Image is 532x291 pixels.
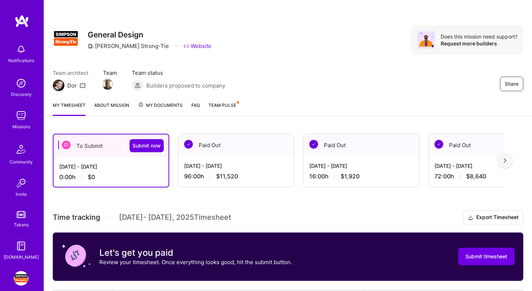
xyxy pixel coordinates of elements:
[132,142,161,149] span: Submit now
[14,76,28,90] img: discovery
[130,139,164,152] button: Submit now
[53,134,168,157] div: To Submit
[504,158,507,163] img: right
[466,173,486,180] span: $8,640
[138,101,183,116] a: My Documents
[12,141,30,158] img: Community
[441,40,517,47] div: Request more builders
[11,90,32,98] div: Discovery
[468,214,473,222] i: icon Download
[103,78,112,90] a: Team Member Avatar
[4,253,39,261] div: [DOMAIN_NAME]
[184,140,193,149] img: Paid Out
[14,42,28,57] img: bell
[16,190,27,198] div: Invite
[59,173,163,181] div: 0:00 h
[53,101,86,116] a: My timesheet
[132,69,225,77] span: Team status
[178,134,294,156] div: Paid Out
[53,25,79,52] img: Company Logo
[500,77,523,91] button: Share
[209,101,238,116] a: Team Pulse
[458,248,515,265] button: Submit timesheet
[505,80,519,88] span: Share
[94,101,129,116] a: About Mission
[309,140,318,149] img: Paid Out
[417,31,435,49] img: Avatar
[8,57,34,64] div: Notifications
[209,102,236,108] span: Team Pulse
[99,258,292,266] p: Review your timesheet. Once everything looks good, hit the submit button.
[434,140,443,149] img: Paid Out
[53,80,64,91] img: Team Architect
[14,239,28,253] img: guide book
[53,69,88,77] span: Team architect
[465,253,507,260] span: Submit timesheet
[12,271,30,286] a: Simpson Strong-Tie: General Design
[59,163,163,170] div: [DATE] - [DATE]
[14,176,28,190] img: Invite
[463,210,523,225] button: Export Timesheet
[184,162,288,170] div: [DATE] - [DATE]
[88,173,95,181] span: $0
[102,79,113,90] img: Team Member Avatar
[17,211,25,218] img: tokens
[15,15,29,28] img: logo
[138,101,183,109] span: My Documents
[12,123,30,130] div: Missions
[146,82,225,89] span: Builders proposed to company
[61,241,91,270] img: coin
[184,173,288,180] div: 96:00 h
[88,43,94,49] i: icon CompanyGray
[14,221,29,229] div: Tokens
[216,173,238,180] span: $11,520
[132,80,143,91] img: Builders proposed to company
[191,101,200,116] a: FAQ
[14,271,28,286] img: Simpson Strong-Tie: General Design
[341,173,360,180] span: $1,920
[309,162,413,170] div: [DATE] - [DATE]
[303,134,419,156] div: Paid Out
[80,82,86,88] i: icon Mail
[88,30,211,39] h3: General Design
[14,108,28,123] img: teamwork
[67,82,77,89] div: Dor
[62,141,71,149] img: To Submit
[441,33,517,40] div: Does this mission need support?
[99,247,292,258] h3: Let's get you paid
[119,213,231,222] span: [DATE] - [DATE] , 2025 Timesheet
[88,42,169,50] div: [PERSON_NAME] Strong-Tie
[103,69,117,77] span: Team
[183,42,211,50] a: Website
[9,158,33,166] div: Community
[309,173,413,180] div: 16:00 h
[53,213,100,222] span: Time tracking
